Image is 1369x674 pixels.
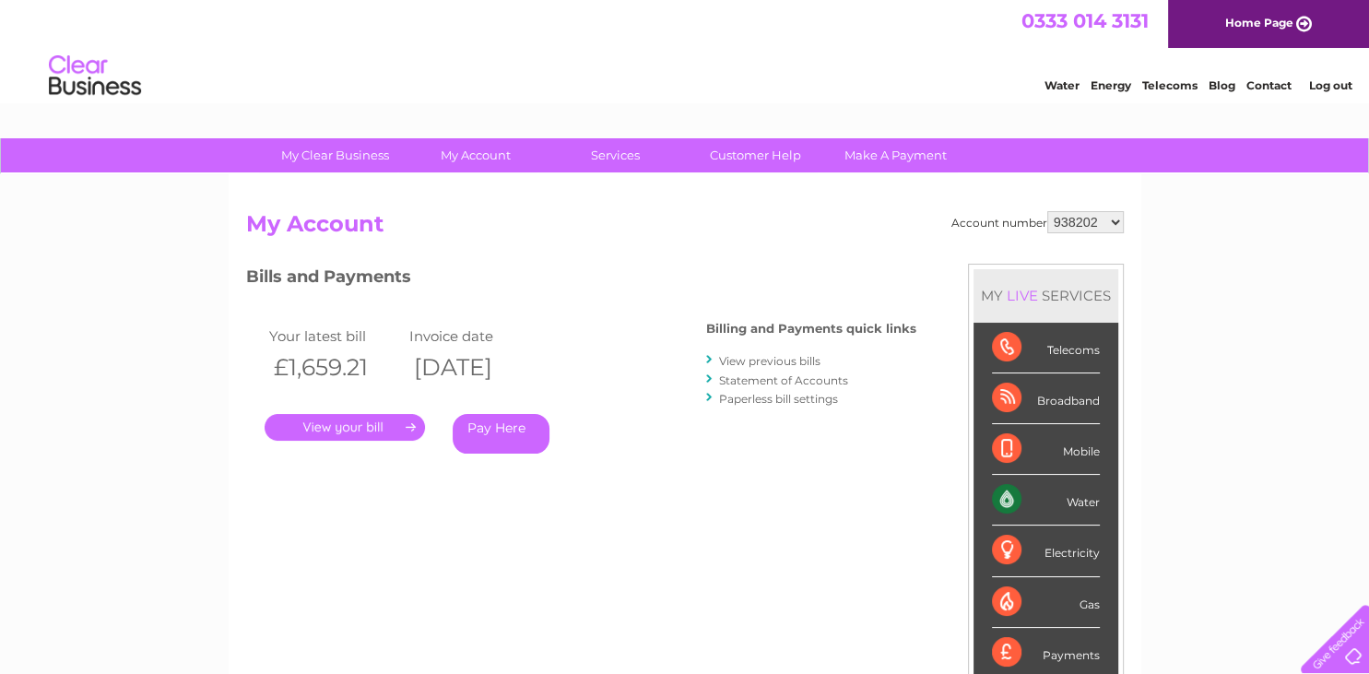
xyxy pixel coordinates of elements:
[1308,78,1351,92] a: Log out
[1142,78,1198,92] a: Telecoms
[246,264,916,296] h3: Bills and Payments
[259,138,411,172] a: My Clear Business
[1021,9,1149,32] a: 0333 014 3131
[1003,287,1042,304] div: LIVE
[992,475,1100,526] div: Water
[992,323,1100,373] div: Telecoms
[706,322,916,336] h4: Billing and Payments quick links
[679,138,832,172] a: Customer Help
[719,354,820,368] a: View previous bills
[405,324,546,349] td: Invoice date
[719,373,848,387] a: Statement of Accounts
[974,269,1118,322] div: MY SERVICES
[250,10,1121,89] div: Clear Business is a trading name of Verastar Limited (registered in [GEOGRAPHIC_DATA] No. 3667643...
[992,373,1100,424] div: Broadband
[399,138,551,172] a: My Account
[1091,78,1131,92] a: Energy
[1209,78,1235,92] a: Blog
[992,424,1100,475] div: Mobile
[265,324,406,349] td: Your latest bill
[992,526,1100,576] div: Electricity
[1044,78,1080,92] a: Water
[539,138,691,172] a: Services
[820,138,972,172] a: Make A Payment
[453,414,549,454] a: Pay Here
[405,349,546,386] th: [DATE]
[1246,78,1292,92] a: Contact
[992,577,1100,628] div: Gas
[951,211,1124,233] div: Account number
[719,392,838,406] a: Paperless bill settings
[246,211,1124,246] h2: My Account
[48,48,142,104] img: logo.png
[265,349,406,386] th: £1,659.21
[265,414,425,441] a: .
